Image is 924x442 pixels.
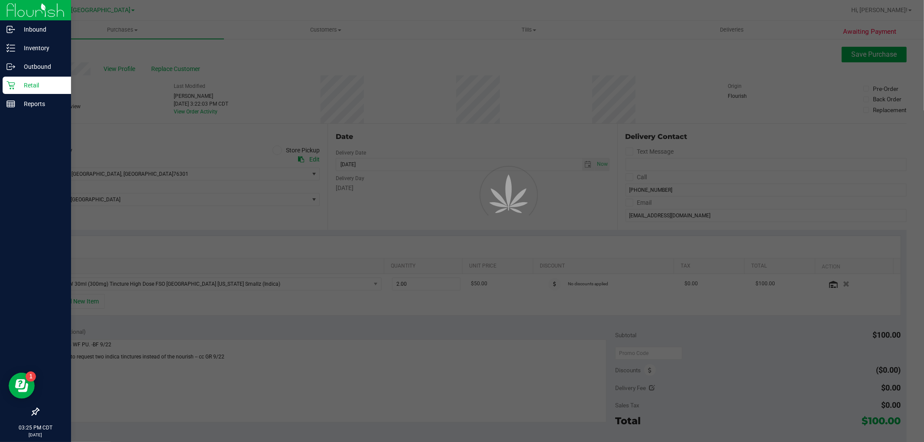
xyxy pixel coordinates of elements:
[6,81,15,90] inline-svg: Retail
[15,24,67,35] p: Inbound
[4,432,67,438] p: [DATE]
[6,25,15,34] inline-svg: Inbound
[6,62,15,71] inline-svg: Outbound
[6,44,15,52] inline-svg: Inventory
[15,43,67,53] p: Inventory
[9,373,35,399] iframe: Resource center
[15,80,67,90] p: Retail
[6,100,15,108] inline-svg: Reports
[15,61,67,72] p: Outbound
[15,99,67,109] p: Reports
[4,424,67,432] p: 03:25 PM CDT
[26,371,36,382] iframe: Resource center unread badge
